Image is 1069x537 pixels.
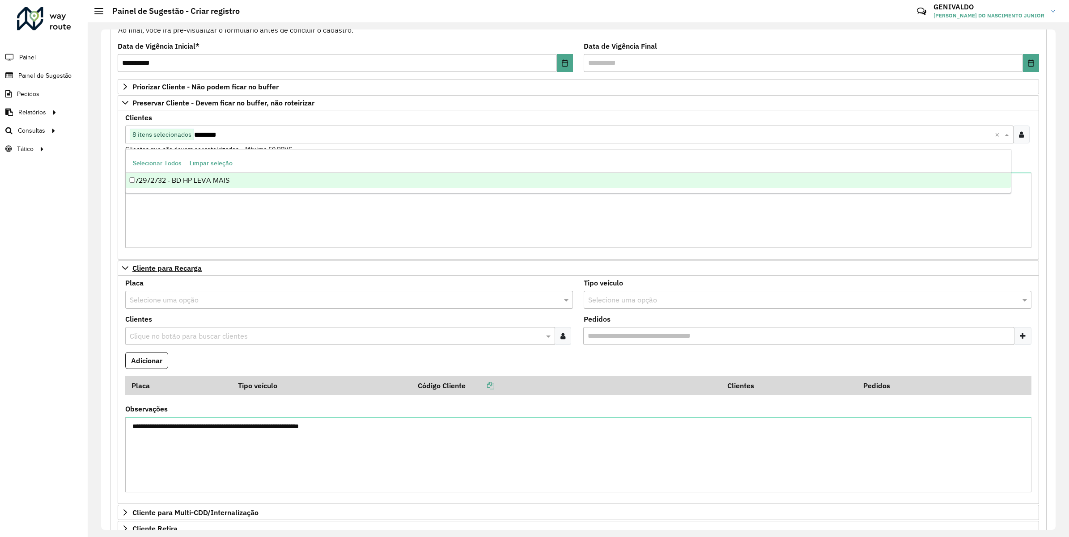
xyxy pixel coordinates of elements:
[118,276,1039,504] div: Cliente para Recarga
[118,95,1039,110] a: Preservar Cliente - Devem ficar no buffer, não roteirizar
[125,376,232,395] th: Placa
[557,54,573,72] button: Choose Date
[721,376,857,395] th: Clientes
[125,277,144,288] label: Placa
[125,403,168,414] label: Observações
[130,129,194,140] span: 8 itens selecionados
[118,41,199,51] label: Data de Vigência Inicial
[132,525,178,532] span: Cliente Retira
[125,149,1011,193] ng-dropdown-panel: Options list
[132,99,314,106] span: Preservar Cliente - Devem ficar no buffer, não roteirizar
[132,264,202,272] span: Cliente para Recarga
[411,376,721,395] th: Código Cliente
[18,71,72,80] span: Painel de Sugestão
[132,83,279,90] span: Priorizar Cliente - Não podem ficar no buffer
[103,6,240,16] h2: Painel de Sugestão - Criar registro
[584,41,657,51] label: Data de Vigência Final
[132,509,259,516] span: Cliente para Multi-CDD/Internalização
[232,376,411,395] th: Tipo veículo
[125,314,152,324] label: Clientes
[1023,54,1039,72] button: Choose Date
[17,144,34,154] span: Tático
[933,12,1044,20] span: [PERSON_NAME] DO NASCIMENTO JUNIOR
[118,79,1039,94] a: Priorizar Cliente - Não podem ficar no buffer
[19,53,36,62] span: Painel
[125,352,168,369] button: Adicionar
[129,156,186,170] button: Selecionar Todos
[912,2,931,21] a: Contato Rápido
[18,126,45,135] span: Consultas
[126,173,1010,188] div: 72972732 - BD HP LEVA MAIS
[118,110,1039,260] div: Preservar Cliente - Devem ficar no buffer, não roteirizar
[118,505,1039,520] a: Cliente para Multi-CDD/Internalização
[857,376,993,395] th: Pedidos
[18,108,46,117] span: Relatórios
[125,112,152,123] label: Clientes
[466,381,494,390] a: Copiar
[584,277,623,288] label: Tipo veículo
[125,145,292,153] small: Clientes que não devem ser roteirizados – Máximo 50 PDVS
[933,3,1044,11] h3: GENIVALDO
[118,521,1039,536] a: Cliente Retira
[995,129,1002,140] span: Clear all
[186,156,237,170] button: Limpar seleção
[17,89,39,99] span: Pedidos
[118,260,1039,276] a: Cliente para Recarga
[584,314,611,324] label: Pedidos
